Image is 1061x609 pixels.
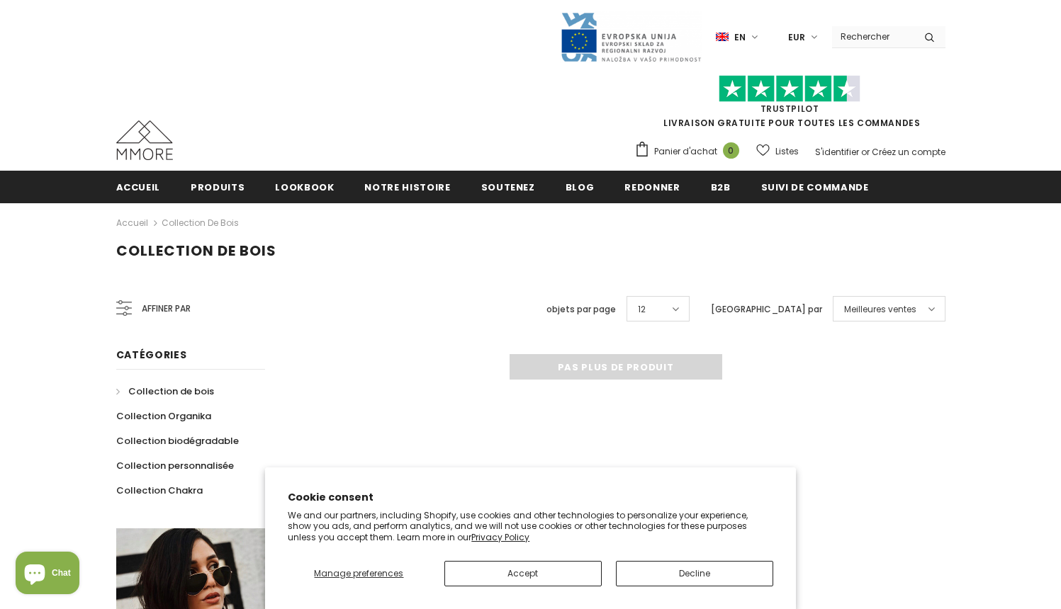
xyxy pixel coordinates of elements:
a: Collection Chakra [116,478,203,503]
a: Créez un compte [872,146,945,158]
img: Javni Razpis [560,11,702,63]
span: 0 [723,142,739,159]
span: Affiner par [142,301,191,317]
span: Accueil [116,181,161,194]
a: Collection personnalisée [116,453,234,478]
a: B2B [711,171,731,203]
p: We and our partners, including Shopify, use cookies and other technologies to personalize your ex... [288,510,773,543]
label: [GEOGRAPHIC_DATA] par [711,302,822,317]
span: Lookbook [275,181,334,194]
button: Manage preferences [288,561,430,586]
a: TrustPilot [760,103,819,115]
span: Redonner [624,181,680,194]
a: soutenez [481,171,535,203]
span: Suivi de commande [761,181,869,194]
img: Faites confiance aux étoiles pilotes [719,75,860,103]
span: EUR [788,30,805,45]
button: Accept [444,561,602,586]
a: Accueil [116,215,148,232]
a: Suivi de commande [761,171,869,203]
span: Collection de bois [116,241,276,261]
a: Produits [191,171,245,203]
span: en [734,30,746,45]
a: S'identifier [815,146,859,158]
span: Collection biodégradable [116,434,239,448]
span: LIVRAISON GRATUITE POUR TOUTES LES COMMANDES [634,81,945,129]
a: Blog [566,171,595,203]
span: Collection Chakra [116,484,203,497]
span: Manage preferences [314,567,403,579]
span: 12 [638,302,646,317]
img: i-lang-1.png [716,31,729,43]
a: Collection de bois [162,217,239,229]
span: Catégories [116,348,187,362]
label: objets par page [546,302,616,317]
a: Accueil [116,171,161,203]
a: Collection biodégradable [116,428,239,453]
img: Cas MMORE [116,120,173,160]
span: Listes [775,144,799,159]
span: Blog [566,181,595,194]
span: B2B [711,181,731,194]
button: Decline [616,561,773,586]
a: Redonner [624,171,680,203]
a: Collection Organika [116,404,211,428]
span: Notre histoire [364,181,450,194]
a: Javni Razpis [560,30,702,42]
a: Panier d'achat 0 [634,141,746,162]
a: Privacy Policy [471,531,529,543]
a: Listes [756,139,799,164]
input: Search Site [832,26,914,47]
span: Collection personnalisée [116,459,234,472]
a: Notre histoire [364,171,450,203]
span: Produits [191,181,245,194]
span: Collection de bois [128,385,214,398]
a: Collection de bois [116,379,214,404]
span: Panier d'achat [654,144,717,159]
span: soutenez [481,181,535,194]
span: Collection Organika [116,409,211,423]
h2: Cookie consent [288,490,773,505]
span: or [861,146,870,158]
a: Lookbook [275,171,334,203]
span: Meilleures ventes [844,302,916,317]
inbox-online-store-chat: Shopify online store chat [11,552,84,598]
